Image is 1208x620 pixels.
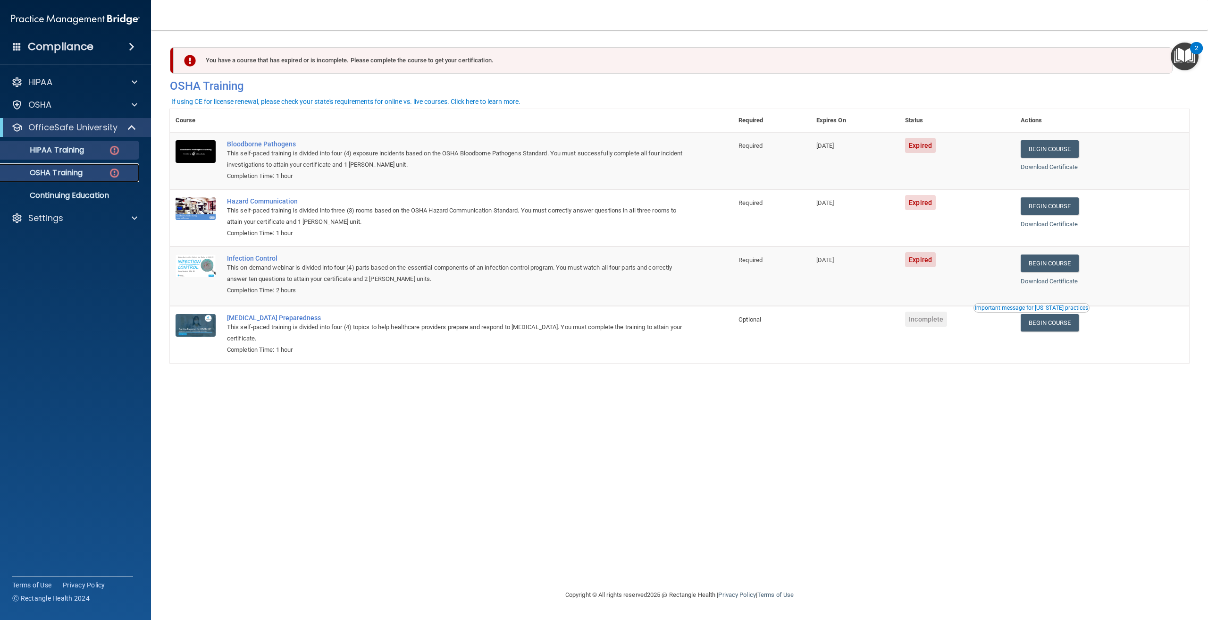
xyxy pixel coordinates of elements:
p: HIPAA [28,76,52,88]
h4: Compliance [28,40,93,53]
p: Settings [28,212,63,224]
div: Copyright © All rights reserved 2025 @ Rectangle Health | | [507,580,852,610]
div: Important message for [US_STATE] practices [975,305,1088,311]
div: Completion Time: 1 hour [227,170,686,182]
p: OfficeSafe University [28,122,117,133]
span: Required [738,199,763,206]
span: [DATE] [816,199,834,206]
img: danger-circle.6113f641.png [109,167,120,179]
p: HIPAA Training [6,145,84,155]
span: Expired [905,252,936,267]
div: Completion Time: 2 hours [227,285,686,296]
p: OSHA Training [6,168,83,178]
a: Download Certificate [1021,163,1078,170]
a: Download Certificate [1021,221,1078,228]
img: PMB logo [11,10,140,29]
a: Privacy Policy [63,580,105,590]
a: Begin Course [1021,140,1078,158]
th: Expires On [811,109,900,132]
div: Completion Time: 1 hour [227,344,686,356]
h4: OSHA Training [170,79,1189,93]
span: Required [738,256,763,263]
a: Begin Course [1021,255,1078,272]
a: HIPAA [11,76,137,88]
div: This self-paced training is divided into four (4) topics to help healthcare providers prepare and... [227,322,686,344]
span: [DATE] [816,142,834,149]
th: Status [899,109,1015,132]
a: OSHA [11,99,137,110]
img: exclamation-circle-solid-danger.72ef9ffc.png [184,55,196,67]
a: Infection Control [227,255,686,262]
a: Settings [11,212,137,224]
th: Course [170,109,221,132]
img: danger-circle.6113f641.png [109,144,120,156]
span: Incomplete [905,312,947,327]
a: Begin Course [1021,314,1078,331]
button: Open Resource Center, 2 new notifications [1171,42,1199,70]
button: If using CE for license renewal, please check your state's requirements for online vs. live cours... [170,97,522,106]
a: Download Certificate [1021,278,1078,285]
a: OfficeSafe University [11,122,137,133]
p: Continuing Education [6,191,135,200]
span: Expired [905,138,936,153]
span: Optional [738,316,761,323]
th: Required [733,109,810,132]
a: Privacy Policy [718,591,755,598]
p: OSHA [28,99,52,110]
div: If using CE for license renewal, please check your state's requirements for online vs. live cours... [171,98,520,105]
span: [DATE] [816,256,834,263]
th: Actions [1015,109,1189,132]
span: Required [738,142,763,149]
button: Read this if you are a dental practitioner in the state of CA [973,303,1090,313]
div: This self-paced training is divided into four (4) exposure incidents based on the OSHA Bloodborne... [227,148,686,170]
div: Completion Time: 1 hour [227,228,686,239]
a: [MEDICAL_DATA] Preparedness [227,314,686,322]
a: Terms of Use [12,580,51,590]
a: Bloodborne Pathogens [227,140,686,148]
a: Hazard Communication [227,197,686,205]
div: This self-paced training is divided into three (3) rooms based on the OSHA Hazard Communication S... [227,205,686,228]
a: Begin Course [1021,197,1078,215]
span: Ⓒ Rectangle Health 2024 [12,594,90,603]
div: 2 [1195,48,1198,60]
div: You have a course that has expired or is incomplete. Please complete the course to get your certi... [174,47,1173,74]
div: This on-demand webinar is divided into four (4) parts based on the essential components of an inf... [227,262,686,285]
span: Expired [905,195,936,210]
a: Terms of Use [757,591,794,598]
